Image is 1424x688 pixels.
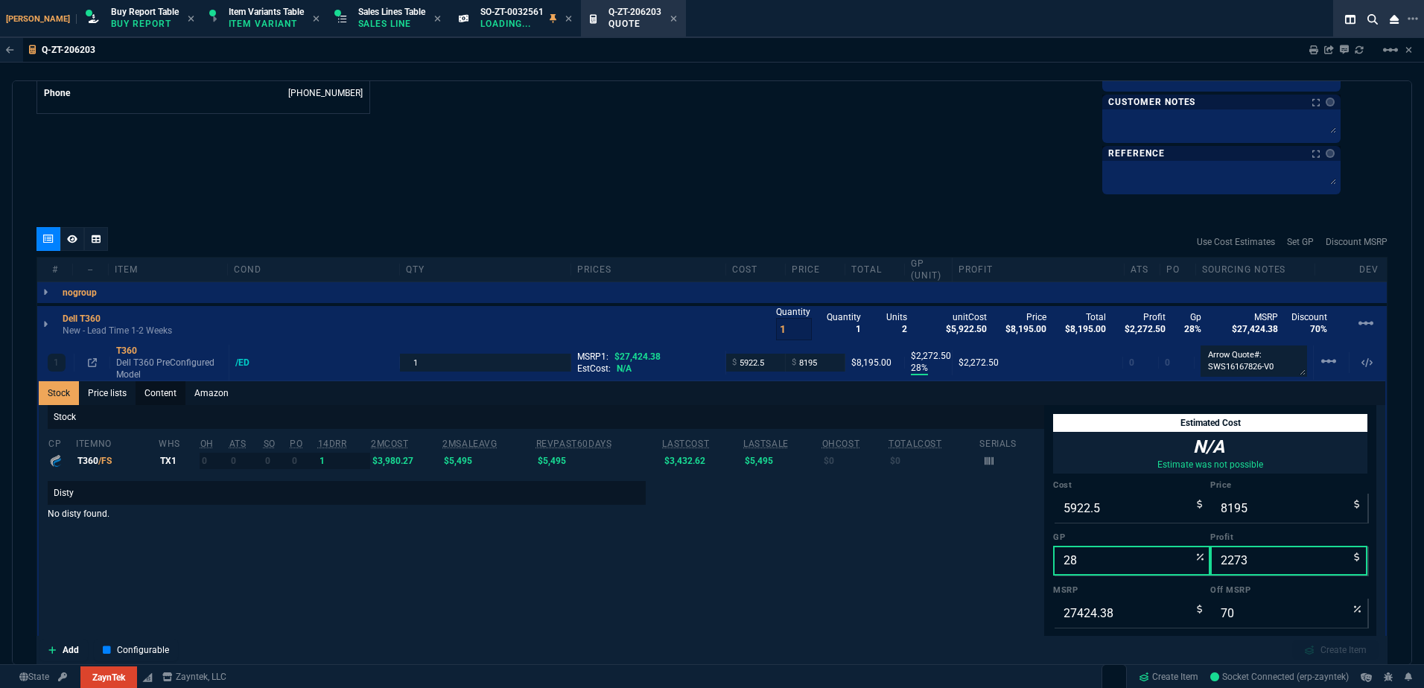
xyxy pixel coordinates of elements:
p: Dell T360 [63,313,101,325]
a: Discount MSRP [1326,235,1388,249]
nx-icon: Split Panels [1339,10,1361,28]
div: $2,272.50 [959,357,1116,369]
nx-icon: Close Tab [670,13,677,25]
td: $3,980.27 [370,453,442,469]
a: msbcCompanyName [158,670,231,684]
th: Serials [979,432,1044,453]
div: Item [109,264,228,275]
div: price [786,264,845,275]
p: Add [63,643,79,657]
div: EstCost: [577,363,719,375]
div: ATS [1125,264,1160,275]
a: Stock [39,381,79,405]
th: cp [48,432,75,453]
div: /ED [235,357,264,369]
div: $8,195.00 [851,357,898,369]
tr: undefined [43,86,363,101]
td: $0 [888,453,979,469]
abbr: Total units on open Sales Orders [264,439,276,449]
nx-icon: Search [1361,10,1384,28]
abbr: The last purchase cost from PO Order [662,439,709,449]
a: Set GP [1287,235,1314,249]
a: MVrIxz2fF4lhQaXPAAEB [1210,670,1349,684]
a: Price lists [79,381,136,405]
nx-icon: Open New Tab [1408,12,1418,26]
div: GP (unit) [905,258,953,281]
div: Total [845,264,905,275]
p: nogroup [63,287,97,299]
p: Buy Report [111,18,179,30]
th: WHS [158,432,199,453]
span: Sales Lines Table [358,7,425,17]
label: GP [1053,532,1210,544]
a: Content [136,381,185,405]
a: API TOKEN [54,670,71,684]
td: 0 [229,453,263,469]
abbr: Total units in inventory. [200,439,214,449]
p: Stock [48,405,1044,429]
label: Cost [1053,480,1210,491]
a: Hide Workbench [1405,44,1412,56]
td: $3,432.62 [661,453,743,469]
span: [PERSON_NAME] [6,14,77,24]
td: $5,495 [442,453,535,469]
span: Q-ZT-206203 [608,7,661,17]
span: Phone [44,88,70,98]
td: 0 [200,453,229,469]
nx-icon: Close Tab [188,13,194,25]
a: Global State [15,670,54,684]
span: Item Variants Table [229,7,304,17]
nx-icon: Open In Opposite Panel [88,357,97,368]
span: Socket Connected (erp-zayntek) [1210,672,1349,682]
abbr: The last SO Inv price. No time limit. (ignore zeros) [743,439,789,449]
abbr: Avg Cost of Inventory on-hand [822,439,860,449]
label: Off MSRP [1210,585,1367,596]
div: Profit [953,264,1125,275]
mat-icon: Example home icon [1382,41,1399,59]
a: Use Cost Estimates [1197,235,1275,249]
a: 5622794585 [288,88,363,98]
div: cond [228,264,400,275]
div: T360 [116,345,223,357]
abbr: Total sales last 14 days [318,439,347,449]
td: TX1 [158,453,199,469]
td: $0 [821,453,889,469]
div: dev [1351,264,1387,275]
p: Q-ZT-206203 [42,44,95,56]
a: Create Item [1133,666,1204,688]
p: Item Variant [229,18,303,30]
abbr: Avg Sale from SO invoices for 2 months [442,439,497,449]
td: $5,495 [535,453,662,469]
p: 1 [54,357,59,369]
p: Customer Notes [1108,96,1195,108]
mat-icon: Example home icon [1357,314,1375,332]
div: # [37,264,73,275]
div: qty [400,264,572,275]
abbr: Total revenue past 60 days [536,439,612,449]
nx-icon: Close Tab [565,13,572,25]
p: Quantity [776,306,812,318]
div: prices [571,264,726,275]
abbr: Avg cost of all PO invoices for 2 months [371,439,409,449]
div: PO [1160,264,1196,275]
span: 0 [1165,357,1170,368]
div: Sourcing Notes [1196,264,1315,275]
label: Price [1210,480,1367,491]
p: Estimate was not possible [1157,459,1263,471]
p: $2,272.50 [911,350,946,362]
div: Estimated Cost [1053,414,1367,432]
p: New - Lead Time 1-2 Weeks [63,325,172,337]
p: No disty found. [48,508,646,520]
p: Reference [1108,147,1165,159]
div: T360 [77,455,156,467]
td: $5,495 [743,453,821,469]
div: cost [726,264,786,275]
p: Quote [608,18,661,30]
th: ItemNo [75,432,158,453]
div: -- [73,264,109,275]
div: MSRP1: [577,351,719,363]
span: Buy Report Table [111,7,179,17]
p: 28% [911,362,928,375]
abbr: Total units in inventory => minus on SO => plus on PO [229,439,247,449]
p: Dell T360 PreConfigured Model [116,357,223,380]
